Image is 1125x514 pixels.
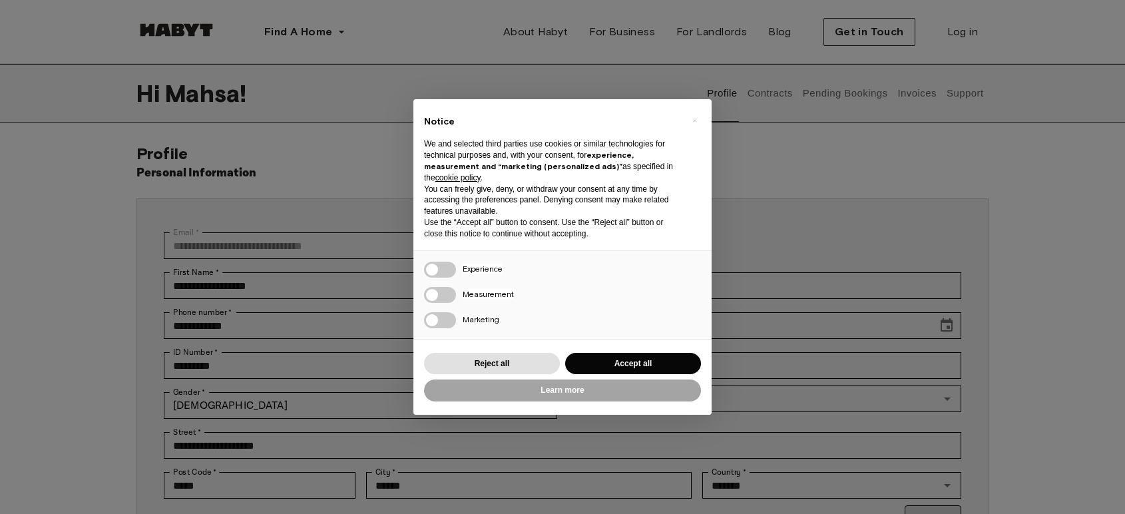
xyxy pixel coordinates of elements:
[463,289,514,299] span: Measurement
[424,150,634,171] strong: experience, measurement and “marketing (personalized ads)”
[424,380,701,401] button: Learn more
[424,217,680,240] p: Use the “Accept all” button to consent. Use the “Reject all” button or close this notice to conti...
[692,113,697,128] span: ×
[424,138,680,183] p: We and selected third parties use cookies or similar technologies for technical purposes and, wit...
[463,314,499,324] span: Marketing
[424,115,680,128] h2: Notice
[463,264,503,274] span: Experience
[684,110,705,131] button: Close this notice
[424,184,680,217] p: You can freely give, deny, or withdraw your consent at any time by accessing the preferences pane...
[435,173,481,182] a: cookie policy
[565,353,701,375] button: Accept all
[424,353,560,375] button: Reject all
